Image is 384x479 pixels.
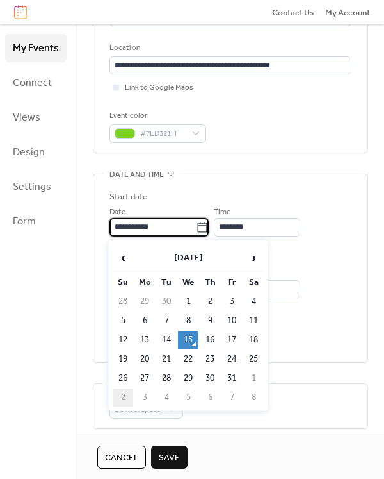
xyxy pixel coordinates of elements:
[151,446,188,469] button: Save
[134,292,155,310] td: 29
[134,389,155,407] td: 3
[113,389,133,407] td: 2
[156,369,177,387] td: 28
[134,350,155,368] td: 20
[13,177,51,197] span: Settings
[109,190,147,203] div: Start date
[243,369,264,387] td: 1
[113,312,133,330] td: 5
[134,369,155,387] td: 27
[109,168,164,181] span: Date and time
[156,312,177,330] td: 7
[134,312,155,330] td: 6
[214,206,230,219] span: Time
[113,245,132,271] span: ‹
[221,389,242,407] td: 7
[221,273,242,291] th: Fr
[200,369,220,387] td: 30
[5,172,67,201] a: Settings
[243,292,264,310] td: 4
[113,331,133,349] td: 12
[325,6,370,19] a: My Account
[14,5,27,19] img: logo
[13,38,59,59] span: My Events
[5,138,67,166] a: Design
[5,207,67,235] a: Form
[156,389,177,407] td: 4
[13,108,40,128] span: Views
[156,331,177,349] td: 14
[221,350,242,368] td: 24
[109,42,349,55] div: Location
[159,451,180,464] span: Save
[113,369,133,387] td: 26
[243,331,264,349] td: 18
[5,103,67,131] a: Views
[97,446,146,469] button: Cancel
[134,244,242,272] th: [DATE]
[5,69,67,97] a: Connect
[13,212,36,232] span: Form
[178,273,198,291] th: We
[113,273,133,291] th: Su
[134,331,155,349] td: 13
[243,273,264,291] th: Sa
[140,128,186,140] span: #7ED321FF
[105,451,138,464] span: Cancel
[13,73,52,94] span: Connect
[178,312,198,330] td: 8
[109,206,125,219] span: Date
[178,331,198,349] td: 15
[178,369,198,387] td: 29
[200,350,220,368] td: 23
[221,312,242,330] td: 10
[113,292,133,310] td: 28
[243,350,264,368] td: 25
[243,312,264,330] td: 11
[221,331,242,349] td: 17
[13,142,45,163] span: Design
[200,389,220,407] td: 6
[200,292,220,310] td: 2
[178,350,198,368] td: 22
[156,273,177,291] th: Tu
[125,81,193,94] span: Link to Google Maps
[200,331,220,349] td: 16
[244,245,263,271] span: ›
[113,350,133,368] td: 19
[200,273,220,291] th: Th
[156,292,177,310] td: 30
[5,34,67,62] a: My Events
[221,292,242,310] td: 3
[178,292,198,310] td: 1
[178,389,198,407] td: 5
[156,350,177,368] td: 21
[272,6,314,19] a: Contact Us
[200,312,220,330] td: 9
[221,369,242,387] td: 31
[134,273,155,291] th: Mo
[109,110,204,122] div: Event color
[243,389,264,407] td: 8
